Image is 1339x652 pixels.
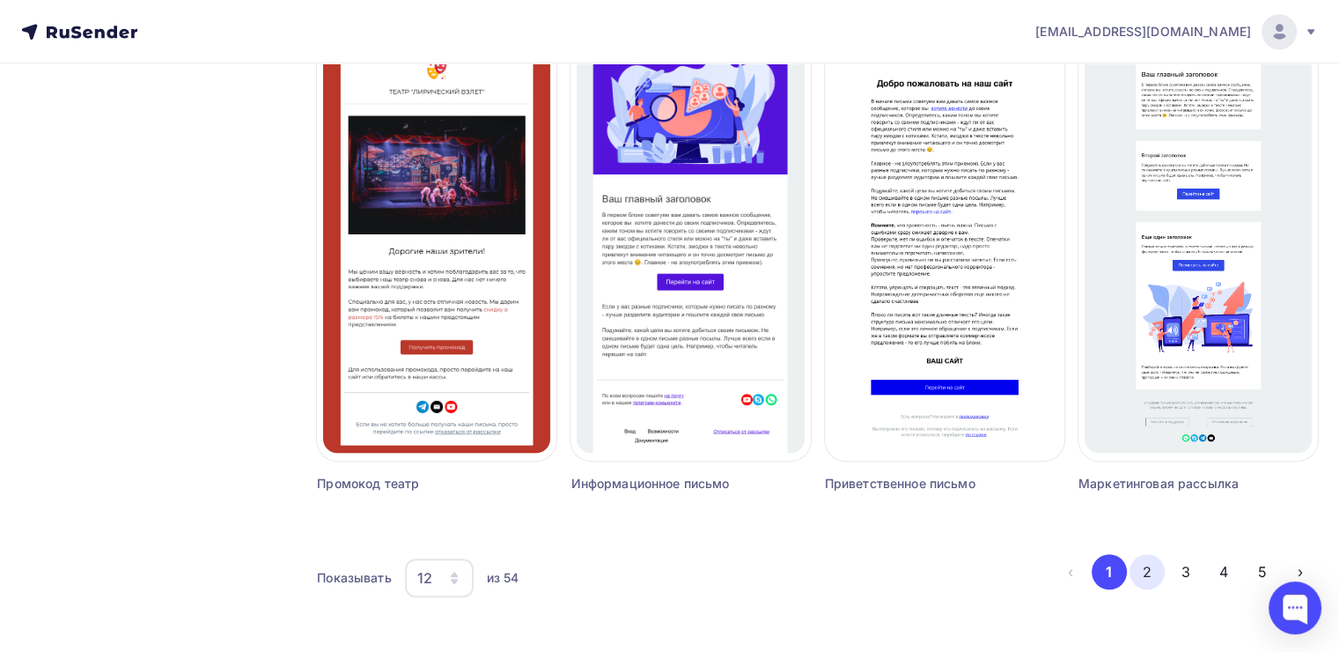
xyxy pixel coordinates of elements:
ul: Pagination [1053,554,1318,589]
span: [EMAIL_ADDRESS][DOMAIN_NAME] [1035,23,1251,41]
button: Go to page 1 [1092,554,1127,589]
button: 12 [404,558,475,598]
button: Go to page 3 [1168,554,1203,589]
button: Go to page 2 [1129,554,1165,589]
div: из 54 [487,569,519,587]
div: Показывать [317,569,391,587]
button: Go to next page [1283,554,1318,589]
div: Маркетинговая рассылка [1078,475,1258,493]
div: Промокод театр [317,475,497,493]
div: 12 [417,567,432,589]
div: Приветственное письмо [825,475,1004,493]
a: [EMAIL_ADDRESS][DOMAIN_NAME] [1035,14,1318,49]
div: Информационное письмо [570,475,750,493]
button: Go to page 5 [1245,554,1280,589]
button: Go to page 4 [1206,554,1241,589]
